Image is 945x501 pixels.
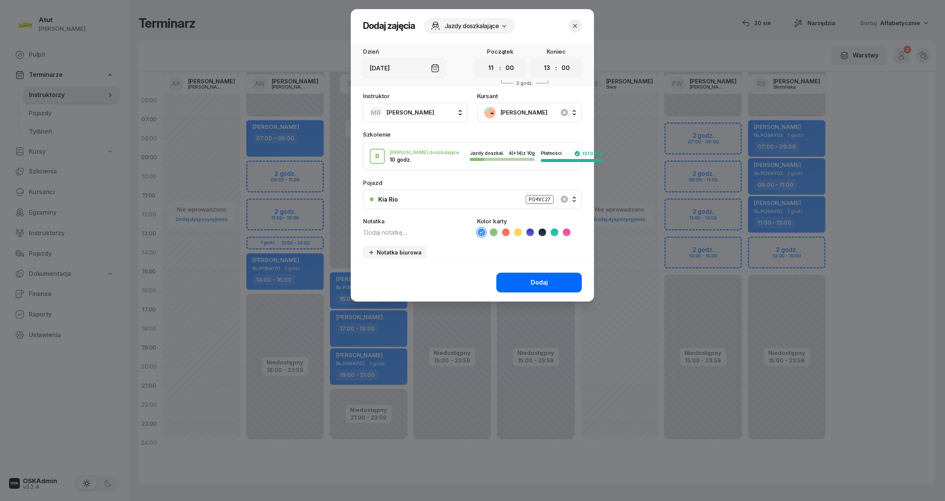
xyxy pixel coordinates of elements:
div: Płatności [541,151,566,157]
span: Jazdy doszkal. [470,150,504,156]
h2: Dodaj zajęcia [363,20,415,32]
div: PO4VC27 [526,195,554,204]
div: Notatka biurowa [368,249,422,256]
span: [PERSON_NAME] [501,108,575,118]
span: [PERSON_NAME] [387,109,434,116]
span: Jazdy doszkalające [445,21,499,30]
div: : [556,64,557,73]
button: MR[PERSON_NAME] [363,103,468,122]
div: 4 z 10g [509,151,535,156]
div: : [500,64,501,73]
div: Dodaj [531,278,548,288]
span: (+14) [512,150,523,156]
button: Notatka biurowa [363,246,427,259]
div: Kia Rio [378,196,398,202]
button: B[PERSON_NAME] doszkalające10 godz.Jazdy doszkal.4(+14)z 10gPłatności1370 PLN [364,143,581,170]
button: Dodaj [496,273,582,293]
div: 1370 PLN [574,151,603,157]
span: MR [371,110,381,116]
button: Kia RioPO4VC27 [363,189,582,209]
